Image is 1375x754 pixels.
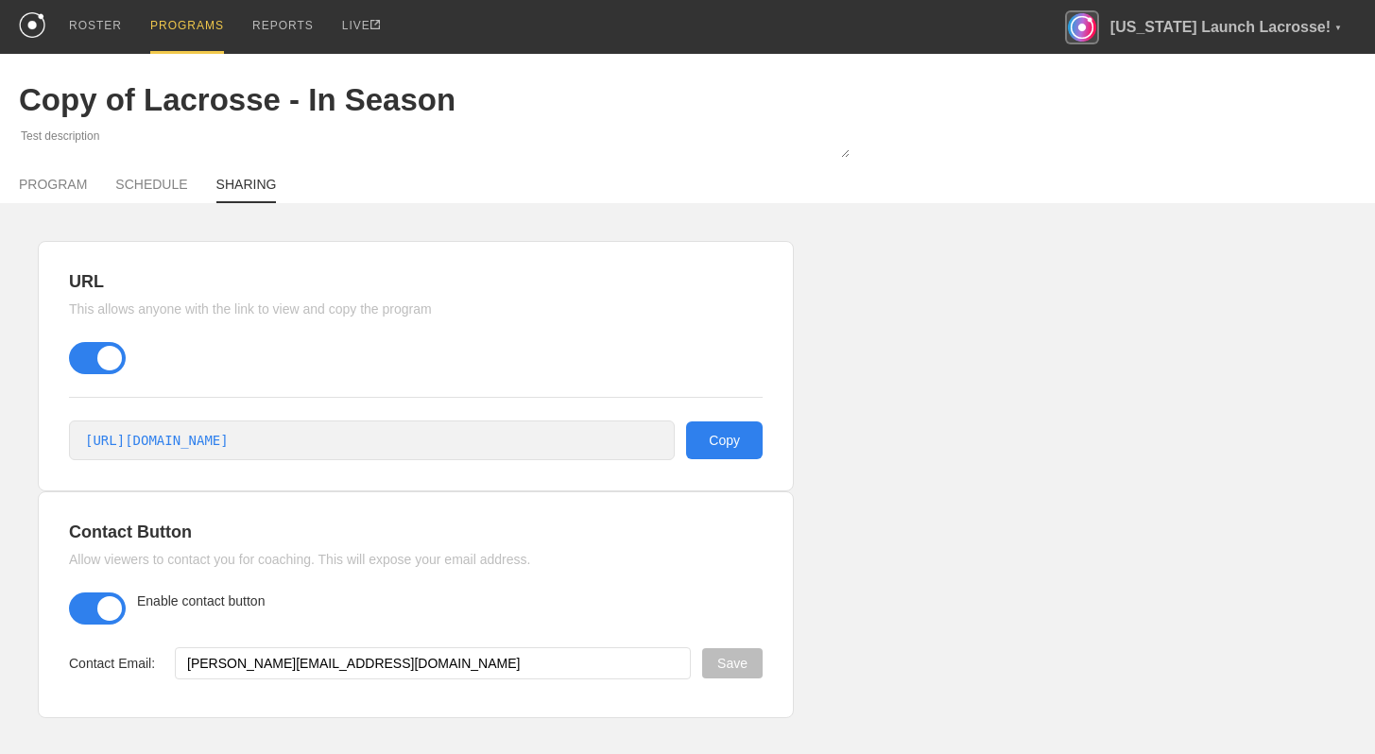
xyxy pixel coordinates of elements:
iframe: Chat Widget [1280,663,1375,754]
h2: URL [69,272,763,292]
input: john@getrepone.com [175,647,691,679]
a: PROGRAM [19,177,87,201]
textarea: Test description [19,128,850,158]
label: Contact Email: [69,656,163,671]
span: Enable contact button [137,593,265,608]
a: SHARING [216,177,277,203]
img: Florida Launch Lacrosse! [1065,10,1099,44]
a: SCHEDULE [115,177,187,201]
div: ▼ [1334,21,1342,36]
a: [URL][DOMAIN_NAME] [69,420,675,460]
h2: Contact Button [69,523,763,542]
button: Save [702,648,763,678]
p: This allows anyone with the link to view and copy the program [69,300,763,319]
img: logo [19,12,45,38]
button: Copy [686,421,763,459]
p: Allow viewers to contact you for coaching. This will expose your email address. [69,550,763,570]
